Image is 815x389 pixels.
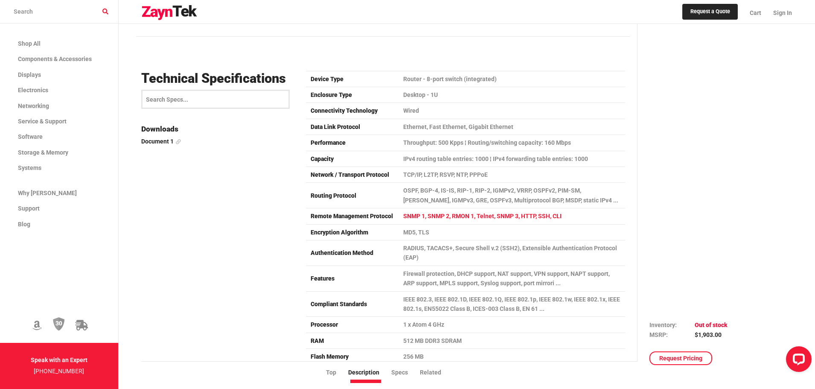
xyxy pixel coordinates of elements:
h4: Downloads [141,123,296,135]
td: Compliant Standards [306,291,399,317]
td: RADIUS, TACACS+, Secure Shell v.2 (SSH2), Extensible Authentication Protocol (EAP) [399,240,625,266]
td: Processor [306,317,399,333]
span: Shop All [18,40,41,47]
li: Related [420,368,453,377]
td: Router - 8-port switch (integrated) [399,71,625,87]
td: Performance [306,135,399,151]
td: IPv4 routing table entries: 1000 ¦ IPv4 forwarding table entries: 1000 [399,151,625,167]
td: TCP/IP, L2TP, RSVP, NTP, PPPoE [399,167,625,183]
td: Flash Memory [306,349,399,365]
span: Out of stock [695,322,728,328]
td: Desktop - 1U [399,87,625,103]
input: Search Specs... [141,90,290,109]
td: MD5, TLS [399,224,625,240]
span: Systems [18,164,41,171]
td: Remote Management Protocol [306,208,399,224]
span: Service & Support [18,118,67,125]
span: Cart [750,9,761,16]
span: Why [PERSON_NAME] [18,190,77,196]
td: 512 MB DDR3 SDRAM [399,333,625,348]
td: OSPF, BGP-4, IS-IS, RIP-1, RIP-2, IGMPv2, VRRP, OSPFv2, PIM-SM, [PERSON_NAME], IGMPv3, GRE, OSPFv... [399,183,625,208]
span: Components & Accessories [18,56,92,62]
img: 30 Day Return Policy [53,317,65,331]
td: RAM [306,333,399,348]
td: Encryption Algorithm [306,224,399,240]
span: Storage & Memory [18,149,68,156]
td: Data Link Protocol [306,119,399,135]
td: Ethernet, Fast Ethernet, Gigabit Ethernet [399,119,625,135]
td: Network / Transport Protocol [306,167,399,183]
td: Features [306,266,399,291]
span: Support [18,205,40,212]
h3: Technical Specifications [141,71,296,87]
li: Description [348,368,391,377]
a: Document 1 [141,137,296,146]
a: Request a Quote [682,4,738,20]
td: 256 MB [399,349,625,365]
td: $1,903.00 [695,330,728,339]
a: [PHONE_NUMBER] [34,368,84,374]
td: Capacity [306,151,399,167]
img: logo [141,5,198,20]
a: Sign In [767,2,792,23]
td: 1 x Atom 4 GHz [399,317,625,333]
span: Displays [18,71,41,78]
span: Electronics [18,87,48,94]
span: Software [18,133,43,140]
td: Enclosure Type [306,87,399,103]
td: Connectivity Technology [306,103,399,119]
td: Routing Protocol [306,183,399,208]
td: SNMP 1, SNMP 2, RMON 1, Telnet, SNMP 3, HTTP, SSH, CLI [399,208,625,224]
span: Networking [18,102,49,109]
td: Throughput: 500 Kpps ¦ Routing/switching capacity: 160 Mbps [399,135,625,151]
span: Blog [18,221,30,228]
td: Authentication Method [306,240,399,266]
td: IEEE 802.3, IEEE 802.1D, IEEE 802.1Q, IEEE 802.1p, IEEE 802.1w, IEEE 802.1x, IEEE 802.1s, EN55022... [399,291,625,317]
td: Firewall protection, DHCP support, NAT support, VPN support, NAPT support, ARP support, MPLS supp... [399,266,625,291]
iframe: LiveChat chat widget [779,343,815,379]
td: Wired [399,103,625,119]
td: MSRP [649,330,695,339]
li: Specs [391,368,420,377]
a: Cart [744,2,767,23]
td: Device Type [306,71,399,87]
td: Inventory [649,320,695,330]
a: Request Pricing [649,351,712,365]
strong: Speak with an Expert [31,357,87,363]
li: Top [326,368,348,377]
